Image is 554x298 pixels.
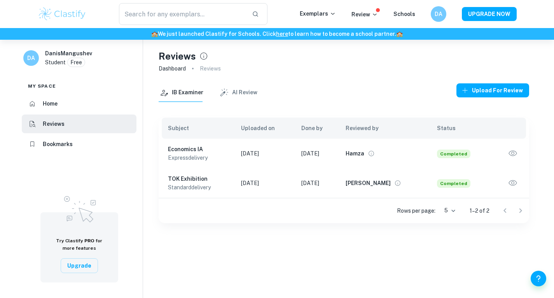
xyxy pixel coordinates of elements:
span: Completed [437,179,470,188]
a: Reviews [22,115,136,133]
p: Student [45,58,66,67]
img: Upgrade to Pro [60,191,99,225]
td: [DATE] [295,139,339,168]
td: [DATE] [235,139,295,168]
p: express delivery [168,153,229,162]
a: Schools [393,11,415,17]
a: Upload for review [456,83,529,102]
h6: Try Clastify for more features [50,237,109,252]
h6: Economics IA [168,145,229,153]
a: Home [22,94,136,113]
h6: [PERSON_NAME] [346,179,391,187]
a: here [276,31,288,37]
th: Subject [159,118,235,139]
button: Help and Feedback [531,271,546,286]
th: Reviewed by [339,118,431,139]
th: Status [431,118,491,139]
button: Upload for review [456,83,529,97]
button: UPGRADE NOW [462,7,517,21]
p: 1–2 of 2 [470,206,489,215]
th: Uploaded on [235,118,295,139]
span: My space [28,83,56,90]
h6: Reviews [43,120,65,128]
a: Bookmarks [22,135,136,153]
th: Done by [295,118,339,139]
h6: DA [434,10,443,18]
button: IB Examiner [159,83,203,102]
h6: DanisMangushev [45,49,92,58]
p: Reviews [200,64,221,73]
div: 5 [439,205,457,216]
p: Exemplars [300,9,336,18]
button: AI Review [219,83,257,102]
p: Free [70,58,82,67]
a: Dashboard [159,63,186,74]
h6: Home [43,99,58,108]
span: 🏫 [151,31,158,37]
button: View full profile [366,148,377,159]
button: Upgrade [61,258,98,273]
p: Review [351,10,378,19]
p: Rows per page: [397,206,435,215]
h4: Reviews [159,49,196,63]
button: View full profile [392,178,403,189]
img: Clastify logo [38,6,87,22]
button: DA [431,6,446,22]
span: PRO [84,238,94,243]
span: 🏫 [396,31,403,37]
h6: Hamza [346,149,364,158]
h6: TOK Exhibition [168,175,229,183]
h6: We just launched Clastify for Schools. Click to learn how to become a school partner. [2,30,552,38]
input: Search for any exemplars... [119,3,246,25]
h6: DA [27,54,36,62]
h6: Bookmarks [43,140,73,148]
span: Completed [437,150,470,158]
td: [DATE] [295,168,339,198]
p: standard delivery [168,183,229,192]
td: [DATE] [235,168,295,198]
